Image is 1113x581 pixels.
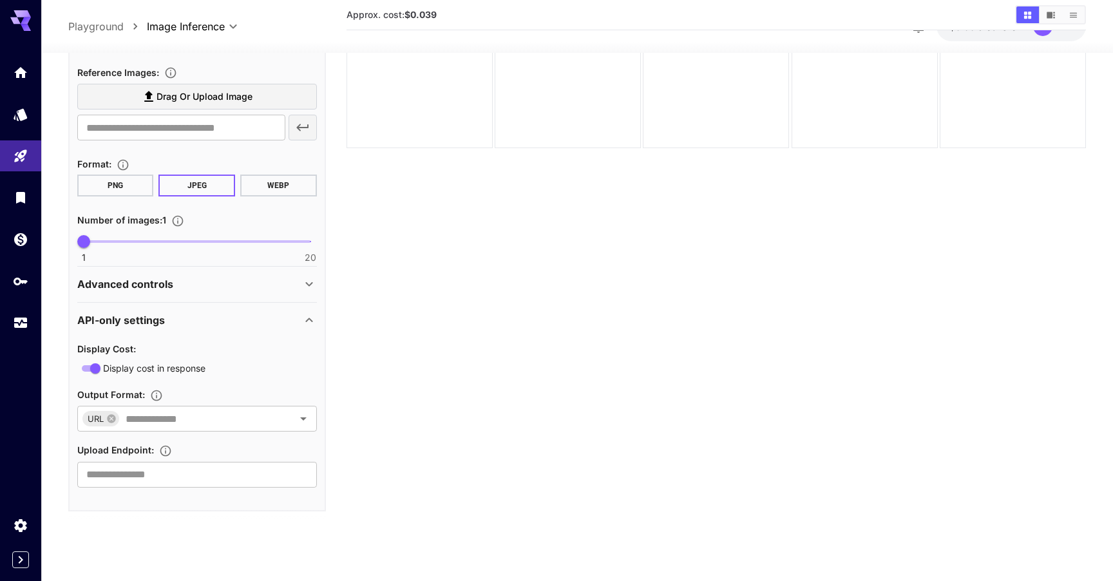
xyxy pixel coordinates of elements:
[13,64,28,81] div: Home
[157,89,252,105] span: Drag or upload image
[13,517,28,533] div: Settings
[13,273,28,289] div: API Keys
[77,159,111,170] span: Format :
[77,84,317,110] label: Drag or upload image
[13,148,28,164] div: Playground
[1049,519,1113,581] iframe: Chat Widget
[347,9,437,20] span: Approx. cost:
[13,106,28,122] div: Models
[1040,6,1062,23] button: Show media in video view
[158,175,235,197] button: JPEG
[77,215,166,226] span: Number of images : 1
[77,343,136,354] span: Display Cost :
[294,410,312,428] button: Open
[166,214,189,227] button: Specify how many images to generate in a single request. Each image generation will be charged se...
[77,305,317,336] div: API-only settings
[305,251,316,264] span: 20
[12,551,29,568] button: Expand sidebar
[77,67,159,78] span: Reference Images :
[1062,6,1085,23] button: Show media in list view
[77,277,173,292] p: Advanced controls
[1015,5,1086,24] div: Show media in grid viewShow media in video viewShow media in list view
[111,158,135,171] button: Choose the file format for the output image.
[159,67,182,80] button: Upload a reference image to guide the result. This is needed for Image-to-Image or Inpainting. Su...
[82,412,119,427] div: URL
[13,315,28,331] div: Usage
[147,19,225,34] span: Image Inference
[145,389,168,402] button: Specifies how the image is returned based on your use case: base64Data for embedding in code, dat...
[13,231,28,247] div: Wallet
[82,251,86,264] span: 1
[77,175,154,197] button: PNG
[77,445,154,456] span: Upload Endpoint :
[77,269,317,300] div: Advanced controls
[240,175,317,197] button: WEBP
[13,189,28,205] div: Library
[949,21,978,32] span: $0.00
[978,21,1023,32] span: credits left
[1016,6,1039,23] button: Show media in grid view
[68,19,124,34] a: Playground
[103,362,205,376] span: Display cost in response
[154,444,177,457] button: Specifies a URL for uploading the generated image as binary data via HTTP PUT, such as an S3 buck...
[404,9,437,20] b: $0.039
[68,19,147,34] nav: breadcrumb
[77,312,165,328] p: API-only settings
[77,389,145,400] span: Output Format :
[82,412,109,426] span: URL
